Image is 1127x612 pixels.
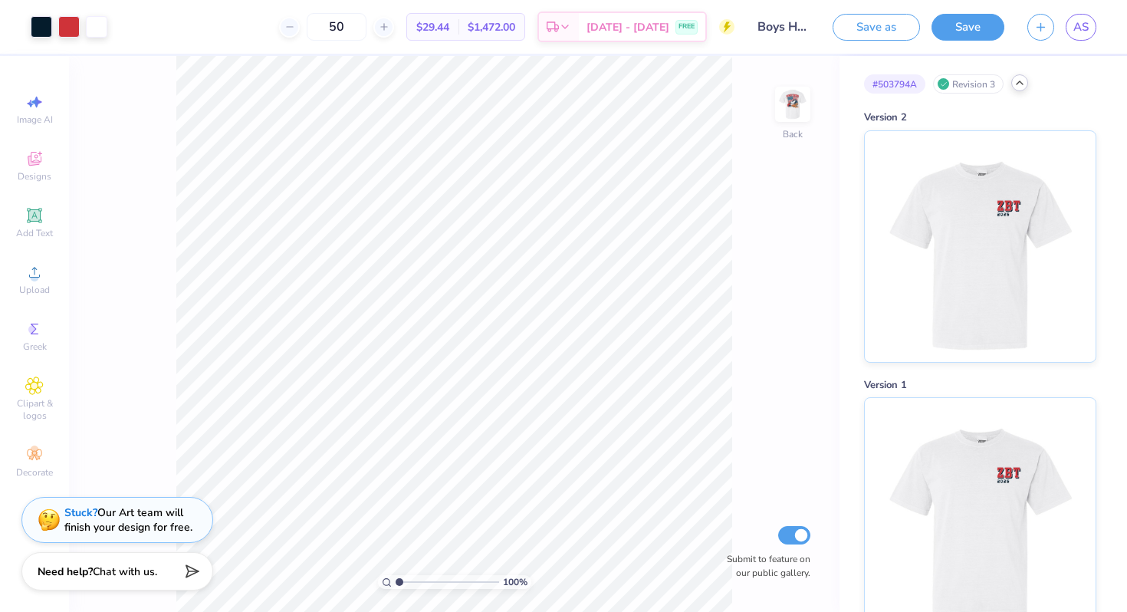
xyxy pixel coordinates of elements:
[16,466,53,479] span: Decorate
[64,505,192,535] div: Our Art team will finish your design for free.
[864,378,1096,393] div: Version 1
[23,341,47,353] span: Greek
[1073,18,1089,36] span: AS
[678,21,695,32] span: FREE
[864,74,925,94] div: # 503794A
[8,397,61,422] span: Clipart & logos
[1066,14,1096,41] a: AS
[93,564,157,579] span: Chat with us.
[19,284,50,296] span: Upload
[64,505,97,520] strong: Stuck?
[864,110,1096,126] div: Version 2
[586,19,669,35] span: [DATE] - [DATE]
[833,14,920,41] button: Save as
[416,19,449,35] span: $29.44
[16,227,53,239] span: Add Text
[932,14,1004,41] button: Save
[783,127,803,141] div: Back
[777,89,808,120] img: Back
[17,114,53,126] span: Image AI
[468,19,515,35] span: $1,472.00
[307,13,366,41] input: – –
[18,170,51,183] span: Designs
[746,12,821,42] input: Untitled Design
[503,575,527,589] span: 100 %
[38,564,93,579] strong: Need help?
[718,552,810,580] label: Submit to feature on our public gallery.
[933,74,1004,94] div: Revision 3
[885,131,1075,362] img: Version 2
